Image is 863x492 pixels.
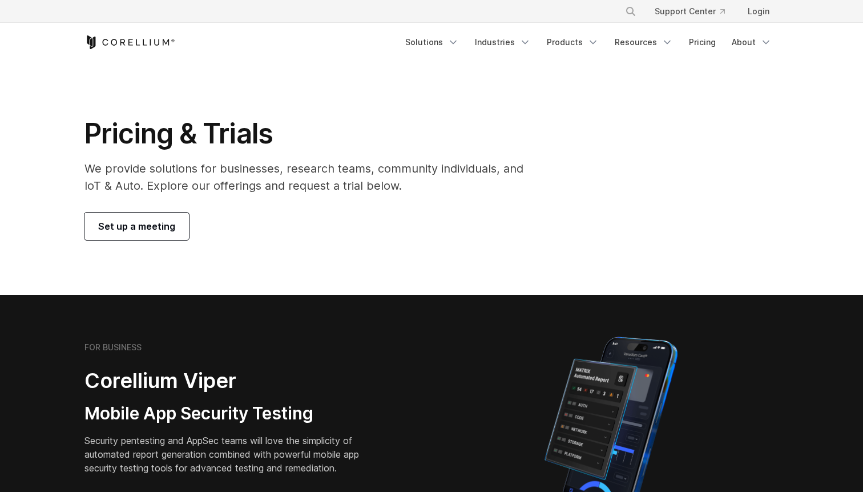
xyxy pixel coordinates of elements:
[84,117,539,151] h1: Pricing & Trials
[608,32,680,53] a: Resources
[98,219,175,233] span: Set up a meeting
[84,434,377,475] p: Security pentesting and AppSec teams will love the simplicity of automated report generation comb...
[611,1,779,22] div: Navigation Menu
[468,32,538,53] a: Industries
[540,32,606,53] a: Products
[84,35,175,49] a: Corellium Home
[725,32,779,53] a: About
[398,32,779,53] div: Navigation Menu
[84,213,189,240] a: Set up a meeting
[620,1,641,22] button: Search
[84,368,377,394] h2: Corellium Viper
[84,403,377,425] h3: Mobile App Security Testing
[398,32,466,53] a: Solutions
[646,1,734,22] a: Support Center
[739,1,779,22] a: Login
[84,160,539,194] p: We provide solutions for businesses, research teams, community individuals, and IoT & Auto. Explo...
[84,342,142,353] h6: FOR BUSINESS
[682,32,723,53] a: Pricing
